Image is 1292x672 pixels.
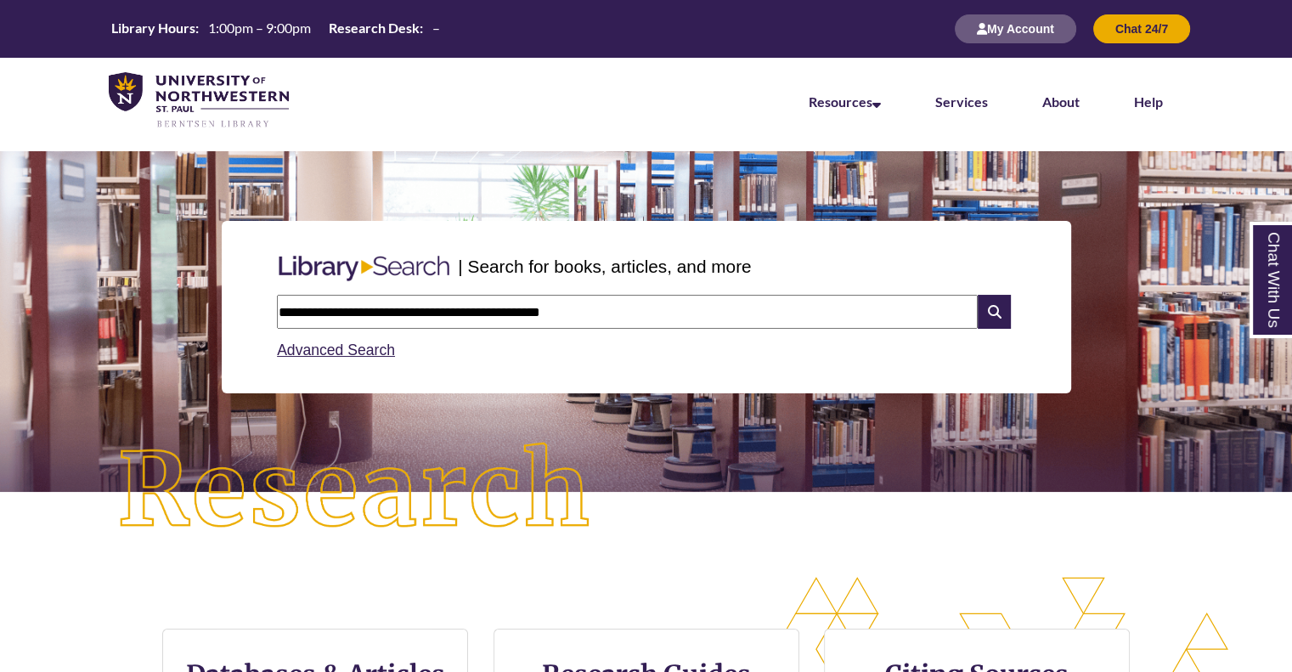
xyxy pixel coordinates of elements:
[1093,21,1190,36] a: Chat 24/7
[208,20,311,36] span: 1:00pm – 9:00pm
[955,21,1076,36] a: My Account
[955,14,1076,43] button: My Account
[270,249,458,288] img: Libary Search
[432,20,440,36] span: –
[104,19,447,39] a: Hours Today
[1093,14,1190,43] button: Chat 24/7
[458,253,751,280] p: | Search for books, articles, and more
[109,72,289,129] img: UNWSP Library Logo
[104,19,447,37] table: Hours Today
[1042,93,1080,110] a: About
[809,93,881,110] a: Resources
[322,19,426,37] th: Research Desk:
[65,390,646,592] img: Research
[104,19,201,37] th: Library Hours:
[277,342,395,359] a: Advanced Search
[1134,93,1163,110] a: Help
[935,93,988,110] a: Services
[978,295,1010,329] i: Search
